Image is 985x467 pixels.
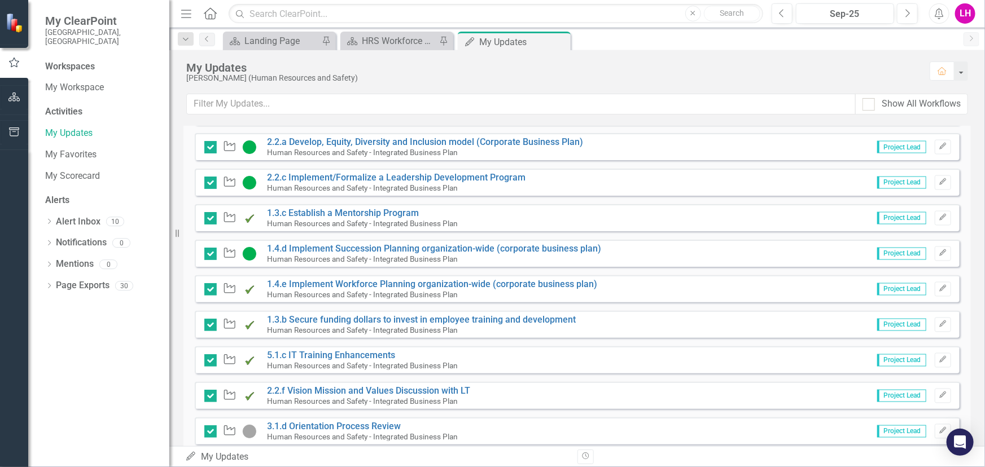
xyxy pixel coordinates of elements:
a: 2.2.f Vision Mission and Values Discussion with LT [268,385,471,396]
div: 30 [115,281,133,290]
a: My Favorites [45,148,158,161]
span: Project Lead [877,248,926,260]
div: My Updates [479,35,568,49]
span: Project Lead [877,390,926,402]
button: Search [704,6,760,21]
a: 1.3.c Establish a Mentorship Program [268,208,419,218]
div: [PERSON_NAME] (Human Resources and Safety) [186,74,918,82]
a: 1.4.e Implement Workforce Planning organization-wide (corporate business plan) [268,279,598,289]
input: Filter My Updates... [186,94,856,114]
small: Human Resources and Safety - Integrated Business Plan [268,148,458,157]
span: Project Lead [877,141,926,153]
img: Complete [243,212,256,225]
div: Activities [45,105,158,118]
img: Complete [243,318,256,332]
div: My Updates [186,61,918,74]
span: Project Lead [877,177,926,189]
small: Human Resources and Safety - Integrated Business Plan [268,325,458,334]
a: My Updates [45,127,158,140]
div: 10 [106,217,124,227]
a: My Workspace [45,81,158,94]
input: Search ClearPoint... [229,4,763,24]
a: Landing Page [226,34,319,48]
img: ClearPoint Strategy [6,13,25,33]
div: Show All Workflows [882,98,961,111]
a: 1.4.d Implement Succession Planning organization-wide (corporate business plan) [268,243,602,254]
button: Sep-25 [796,3,895,24]
span: Project Lead [877,212,926,224]
div: Alerts [45,194,158,207]
div: My Updates [185,451,569,464]
img: On Track [243,247,256,261]
div: Open Intercom Messenger [947,429,974,456]
img: On Track [243,140,256,154]
a: Mentions [56,258,94,271]
small: Human Resources and Safety - Integrated Business Plan [268,361,458,370]
small: Human Resources and Safety - Integrated Business Plan [268,432,458,441]
div: 0 [112,238,130,248]
span: Project Lead [877,283,926,296]
span: My ClearPoint [45,14,158,28]
div: HRS Workforce Plan Landing Page [362,34,436,48]
a: Notifications [56,236,107,249]
a: 2.2.a Develop, Equity, Diversity and Inclusion model (Corporate Business Plan) [268,136,584,147]
div: 0 [99,259,117,269]
small: Human Resources and Safety - Integrated Business Plan [268,290,458,299]
div: Sep-25 [800,7,891,21]
small: [GEOGRAPHIC_DATA], [GEOGRAPHIC_DATA] [45,28,158,46]
a: 1.3.b Secure funding dollars to invest in employee training and development [268,314,576,325]
a: Page Exports [56,279,110,292]
img: Complete [243,389,256,403]
small: Human Resources and Safety - Integrated Business Plan [268,219,458,228]
span: Project Lead [877,425,926,438]
a: HRS Workforce Plan Landing Page [343,34,436,48]
a: My Scorecard [45,170,158,183]
small: Human Resources and Safety - Integrated Business Plan [268,254,458,263]
span: Search [720,8,744,17]
img: Complete [243,283,256,296]
button: LH [955,3,975,24]
a: 3.1.d Orientation Process Review [268,421,401,431]
div: Workspaces [45,60,95,73]
small: Human Resources and Safety - Integrated Business Plan [268,396,458,406]
img: Not Started [243,425,256,438]
span: Project Lead [877,319,926,331]
a: Alert Inbox [56,215,100,228]
img: On Track [243,176,256,190]
a: 5.1.c IT Training Enhancements [268,350,396,360]
small: Human Resources and Safety - Integrated Business Plan [268,183,458,192]
div: Landing Page [244,34,319,48]
span: Project Lead [877,354,926,367]
img: Complete [243,354,256,367]
a: 2.2.c Implement/Formalize a Leadership Development Program [268,172,526,183]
